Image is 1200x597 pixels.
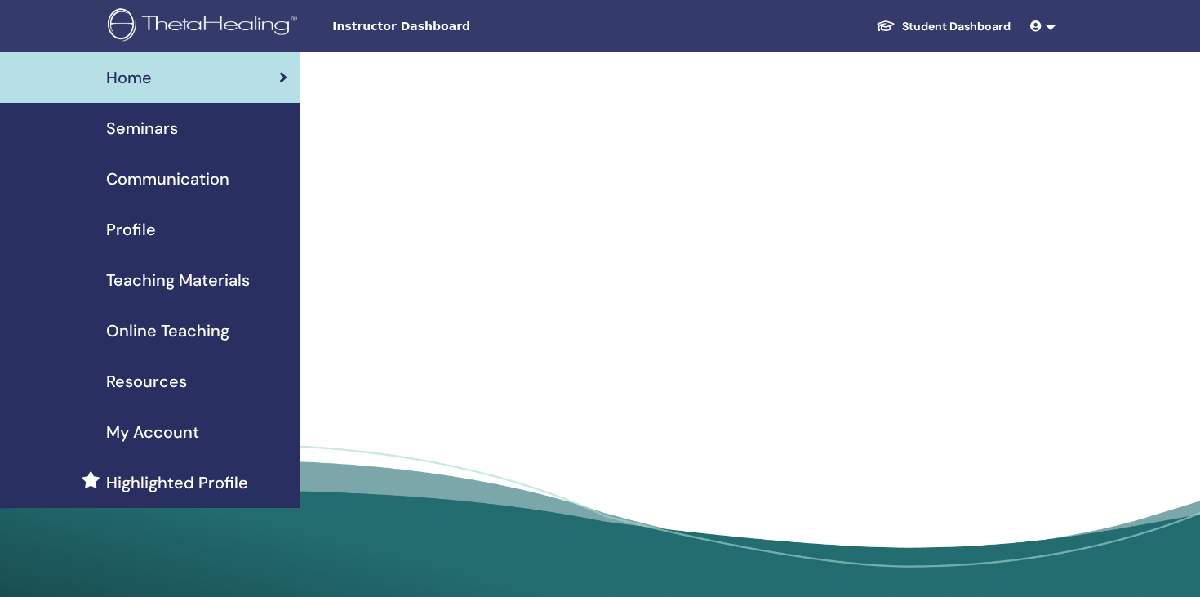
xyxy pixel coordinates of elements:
[106,369,187,394] span: Resources
[332,18,577,35] span: Instructor Dashboard
[106,116,178,140] span: Seminars
[106,217,156,242] span: Profile
[106,167,229,191] span: Communication
[108,8,303,45] img: logo.png
[106,65,152,90] span: Home
[863,11,1024,42] a: Student Dashboard
[106,420,199,444] span: My Account
[106,470,248,495] span: Highlighted Profile
[876,19,896,33] img: graduation-cap-white.svg
[106,319,229,343] span: Online Teaching
[106,268,250,292] span: Teaching Materials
